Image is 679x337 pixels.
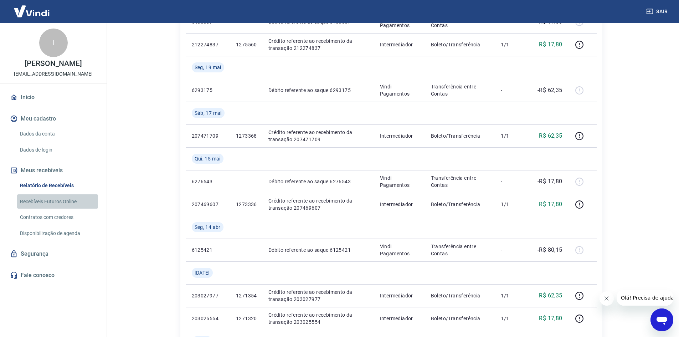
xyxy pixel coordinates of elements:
[17,178,98,193] a: Relatório de Recebíveis
[380,132,420,139] p: Intermediador
[537,86,562,95] p: -R$ 62,35
[380,292,420,299] p: Intermediador
[236,132,257,139] p: 1273368
[17,210,98,225] a: Contratos com credores
[539,291,562,300] p: R$ 62,35
[501,132,522,139] p: 1/1
[236,201,257,208] p: 1273336
[380,83,420,97] p: Vindi Pagamentos
[501,246,522,254] p: -
[431,292,490,299] p: Boleto/Transferência
[236,292,257,299] p: 1271354
[25,60,82,67] p: [PERSON_NAME]
[501,87,522,94] p: -
[539,314,562,323] p: R$ 17,80
[195,224,221,231] span: Seg, 14 abr
[195,109,222,117] span: Sáb, 17 mai
[268,37,369,52] p: Crédito referente ao recebimento da transação 212274837
[268,311,369,326] p: Crédito referente ao recebimento da transação 203025554
[4,5,60,11] span: Olá! Precisa de ajuda?
[195,64,221,71] span: Seg, 19 mai
[192,178,225,185] p: 6276543
[380,174,420,189] p: Vindi Pagamentos
[380,315,420,322] p: Intermediador
[17,226,98,241] a: Disponibilização de agenda
[195,155,221,162] span: Qui, 15 mai
[431,201,490,208] p: Boleto/Transferência
[9,163,98,178] button: Meus recebíveis
[192,246,225,254] p: 6125421
[39,29,68,57] div: I
[236,41,257,48] p: 1275560
[380,243,420,257] p: Vindi Pagamentos
[617,290,673,306] iframe: Mensagem da empresa
[192,41,225,48] p: 212274837
[380,201,420,208] p: Intermediador
[539,200,562,209] p: R$ 17,80
[431,41,490,48] p: Boleto/Transferência
[431,243,490,257] p: Transferência entre Contas
[9,0,55,22] img: Vindi
[195,269,210,276] span: [DATE]
[17,127,98,141] a: Dados da conta
[501,315,522,322] p: 1/1
[501,178,522,185] p: -
[268,197,369,211] p: Crédito referente ao recebimento da transação 207469607
[600,291,614,306] iframe: Fechar mensagem
[501,201,522,208] p: 1/1
[431,174,490,189] p: Transferência entre Contas
[192,315,225,322] p: 203025554
[192,292,225,299] p: 203027977
[380,41,420,48] p: Intermediador
[431,83,490,97] p: Transferência entre Contas
[17,194,98,209] a: Recebíveis Futuros Online
[9,90,98,105] a: Início
[539,40,562,49] p: R$ 17,80
[192,201,225,208] p: 207469607
[268,246,369,254] p: Débito referente ao saque 6125421
[431,132,490,139] p: Boleto/Transferência
[501,41,522,48] p: 1/1
[9,246,98,262] a: Segurança
[268,129,369,143] p: Crédito referente ao recebimento da transação 207471709
[9,111,98,127] button: Meu cadastro
[537,177,562,186] p: -R$ 17,80
[645,5,670,18] button: Sair
[268,289,369,303] p: Crédito referente ao recebimento da transação 203027977
[501,292,522,299] p: 1/1
[539,132,562,140] p: R$ 62,35
[431,315,490,322] p: Boleto/Transferência
[17,143,98,157] a: Dados de login
[14,70,93,78] p: [EMAIL_ADDRESS][DOMAIN_NAME]
[650,308,673,331] iframe: Botão para abrir a janela de mensagens
[9,267,98,283] a: Fale conosco
[236,315,257,322] p: 1271320
[537,246,562,254] p: -R$ 80,15
[268,87,369,94] p: Débito referente ao saque 6293175
[192,87,225,94] p: 6293175
[192,132,225,139] p: 207471709
[268,178,369,185] p: Débito referente ao saque 6276543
